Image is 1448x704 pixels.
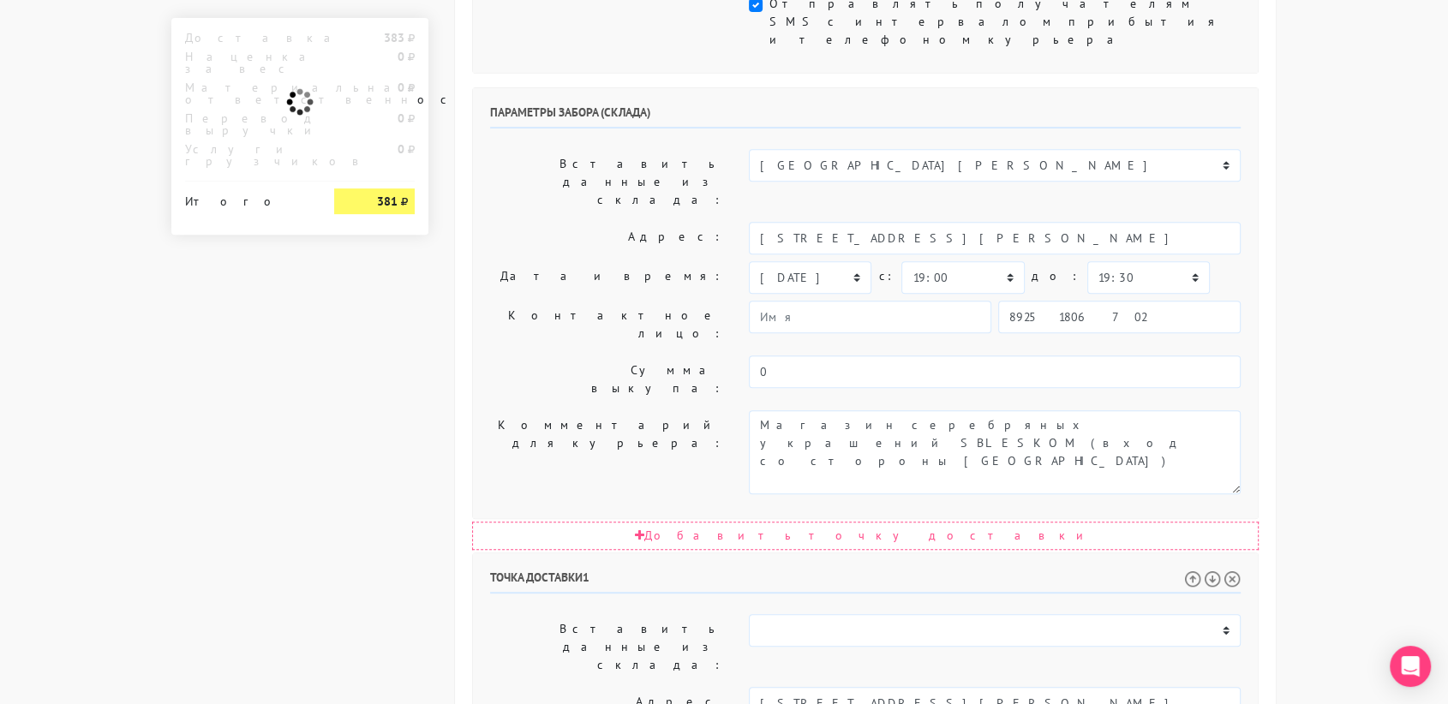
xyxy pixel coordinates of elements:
label: Вставить данные из склада: [477,149,736,215]
div: Итого [185,188,308,207]
div: Услуги грузчиков [172,143,321,167]
h6: Параметры забора (склада) [490,105,1241,128]
span: 1 [583,570,589,585]
input: Имя [749,301,991,333]
div: Материальная ответственность [172,81,321,105]
label: Сумма выкупа: [477,355,736,403]
label: Дата и время: [477,261,736,294]
label: Вставить данные из склада: [477,614,736,680]
strong: 381 [377,194,398,209]
div: Наценка за вес [172,51,321,75]
strong: 383 [384,30,404,45]
label: c: [878,261,895,291]
div: Доставка [172,32,321,44]
div: Open Intercom Messenger [1390,646,1431,687]
img: ajax-loader.gif [284,87,315,117]
label: Контактное лицо: [477,301,736,349]
label: Комментарий для курьера: [477,410,736,494]
div: Перевод выручки [172,112,321,136]
div: Добавить точку доставки [472,522,1259,550]
label: Адрес: [477,222,736,254]
label: до: [1032,261,1080,291]
input: Телефон [998,301,1241,333]
h6: Точка доставки [490,570,1241,594]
